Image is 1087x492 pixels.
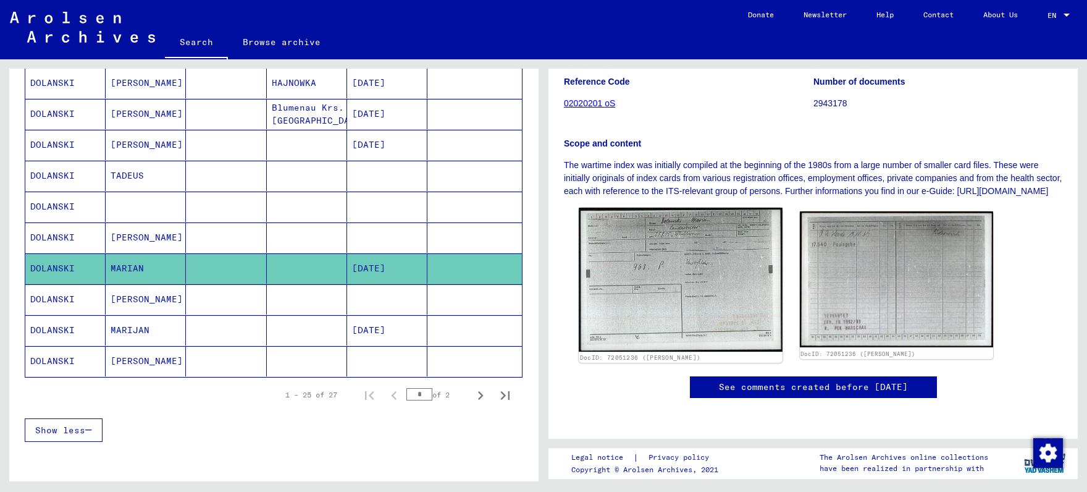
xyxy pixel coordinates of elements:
[347,68,427,98] mat-cell: [DATE]
[813,97,1062,110] p: 2943178
[35,425,85,436] span: Show less
[571,451,724,464] div: |
[25,346,106,376] mat-cell: DOLANSKI
[564,77,630,87] b: Reference Code
[571,451,633,464] a: Legal notice
[639,451,724,464] a: Privacy policy
[493,383,518,407] button: Last page
[25,418,103,442] button: Show less
[382,383,406,407] button: Previous page
[106,130,186,160] mat-cell: [PERSON_NAME]
[347,99,427,129] mat-cell: [DATE]
[106,68,186,98] mat-cell: [PERSON_NAME]
[25,192,106,222] mat-cell: DOLANSKI
[800,350,915,357] a: DocID: 72051236 ([PERSON_NAME])
[106,346,186,376] mat-cell: [PERSON_NAME]
[106,223,186,253] mat-cell: [PERSON_NAME]
[25,315,106,346] mat-cell: DOLANSKI
[25,284,106,315] mat-cell: DOLANSKI
[719,381,908,394] a: See comments created before [DATE]
[25,99,106,129] mat-cell: DOLANSKI
[813,77,905,87] b: Number of documents
[1033,438,1063,468] img: Change consent
[25,253,106,284] mat-cell: DOLANSKI
[106,253,186,284] mat-cell: MARIAN
[571,464,724,475] p: Copyright © Arolsen Archives, 2021
[267,99,347,129] mat-cell: Blumenau Krs. [GEOGRAPHIC_DATA]
[347,315,427,346] mat-cell: [DATE]
[25,68,106,98] mat-cell: DOLANSKI
[347,130,427,160] mat-cell: [DATE]
[564,138,641,148] b: Scope and content
[267,68,347,98] mat-cell: HAJNOWKA
[347,253,427,284] mat-cell: [DATE]
[357,383,382,407] button: First page
[800,211,994,347] img: 002.jpg
[406,389,468,401] div: of 2
[1047,11,1061,20] span: EN
[106,99,186,129] mat-cell: [PERSON_NAME]
[564,159,1062,198] p: The wartime index was initially compiled at the beginning of the 1980s from a large number of sma...
[468,383,493,407] button: Next page
[106,161,186,191] mat-cell: TADEUS
[820,463,988,474] p: have been realized in partnership with
[580,354,700,361] a: DocID: 72051236 ([PERSON_NAME])
[579,208,782,352] img: 001.jpg
[564,98,615,108] a: 02020201 oS
[10,12,155,43] img: Arolsen_neg.svg
[25,161,106,191] mat-cell: DOLANSKI
[285,389,337,401] div: 1 – 25 of 27
[165,27,228,59] a: Search
[820,452,988,463] p: The Arolsen Archives online collections
[228,27,335,57] a: Browse archive
[106,284,186,315] mat-cell: [PERSON_NAME]
[25,130,106,160] mat-cell: DOLANSKI
[1022,447,1068,478] img: yv_logo.png
[106,315,186,346] mat-cell: MARIJAN
[25,223,106,253] mat-cell: DOLANSKI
